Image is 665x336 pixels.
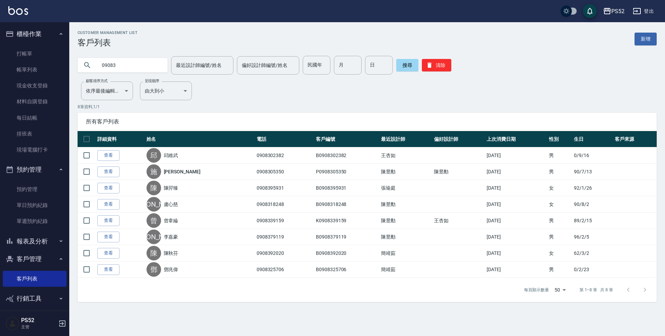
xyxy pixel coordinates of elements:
a: 查看 [97,215,119,226]
h3: 客戶列表 [78,38,138,48]
td: [DATE] [485,261,547,278]
div: 50 [552,281,568,299]
a: 單週預約紀錄 [3,213,66,229]
td: 王杏如 [432,213,485,229]
a: 新增 [635,33,657,45]
div: 鄧 [147,262,161,277]
a: 現金收支登錄 [3,78,66,94]
a: 李嘉豪 [164,233,178,240]
th: 電話 [255,131,314,147]
label: 呈現順序 [145,78,159,84]
td: K0908339159 [314,213,379,229]
td: 男 [547,164,573,180]
a: 查看 [97,232,119,242]
div: 依序最後編輯時間 [81,81,133,100]
th: 上次消費日期 [485,131,547,147]
td: 張瑜庭 [379,180,432,196]
td: 0908379119 [255,229,314,245]
td: 0908392020 [255,245,314,261]
td: 女 [547,180,573,196]
a: 邱維武 [164,152,178,159]
a: 帳單列表 [3,62,66,78]
td: B0908395931 [314,180,379,196]
th: 姓名 [145,131,255,147]
th: 客戶來源 [613,131,657,147]
td: 王杏如 [379,147,432,164]
th: 生日 [572,131,613,147]
a: 陳羿臻 [164,184,178,191]
td: 96/2/5 [572,229,613,245]
a: 單日預約紀錄 [3,197,66,213]
td: [DATE] [485,147,547,164]
div: 施 [147,164,161,179]
a: 查看 [97,150,119,161]
button: 登出 [630,5,657,18]
td: 62/3/2 [572,245,613,261]
a: 查看 [97,248,119,259]
th: 最近設計師 [379,131,432,147]
a: 現場電腦打卡 [3,142,66,158]
button: 報表及分析 [3,232,66,250]
td: B0908325706 [314,261,379,278]
a: 排班表 [3,126,66,142]
td: [DATE] [485,245,547,261]
a: 預約管理 [3,181,66,197]
td: 0908395931 [255,180,314,196]
a: 材料自購登錄 [3,94,66,110]
a: 陳秋芬 [164,250,178,257]
td: 男 [547,261,573,278]
button: 清除 [422,59,451,71]
td: [DATE] [485,229,547,245]
a: 打帳單 [3,46,66,62]
td: 92/1/26 [572,180,613,196]
a: [PERSON_NAME] [164,168,201,175]
th: 性別 [547,131,573,147]
div: 邱 [147,148,161,163]
div: 曾 [147,213,161,228]
button: PS52 [600,4,627,18]
button: 櫃檯作業 [3,25,66,43]
a: 查看 [97,183,119,193]
td: 男 [547,229,573,245]
img: Person [6,317,19,330]
button: 搜尋 [396,59,418,71]
div: 由大到小 [140,81,192,100]
td: 90/7/13 [572,164,613,180]
td: [DATE] [485,164,547,180]
td: 男 [547,147,573,164]
td: 女 [547,245,573,261]
td: 90/8/2 [572,196,613,213]
input: 搜尋關鍵字 [97,56,162,75]
button: 預約管理 [3,161,66,179]
td: 0908305350 [255,164,314,180]
td: [DATE] [485,213,547,229]
td: 0/9/16 [572,147,613,164]
td: 89/2/15 [572,213,613,229]
div: 陳 [147,181,161,195]
td: B0908379119 [314,229,379,245]
img: Logo [8,6,28,15]
button: 行銷工具 [3,290,66,308]
button: save [583,4,597,18]
td: B0908318248 [314,196,379,213]
a: 查看 [97,199,119,210]
td: 0908339159 [255,213,314,229]
td: B0908392020 [314,245,379,261]
td: P0908305350 [314,164,379,180]
p: 主管 [21,324,56,330]
td: 陳昱勳 [379,196,432,213]
td: 女 [547,196,573,213]
a: 鄧兆偉 [164,266,178,273]
td: 0908318248 [255,196,314,213]
td: 陳昱勳 [432,164,485,180]
td: 男 [547,213,573,229]
td: 陳昱勳 [379,229,432,245]
a: 查看 [97,264,119,275]
a: 盧心慈 [164,201,178,208]
td: 0908302382 [255,147,314,164]
th: 詳細資料 [96,131,145,147]
div: [PERSON_NAME] [147,230,161,244]
td: B0908302382 [314,147,379,164]
p: 每頁顯示數量 [524,287,549,293]
td: 0/2/23 [572,261,613,278]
